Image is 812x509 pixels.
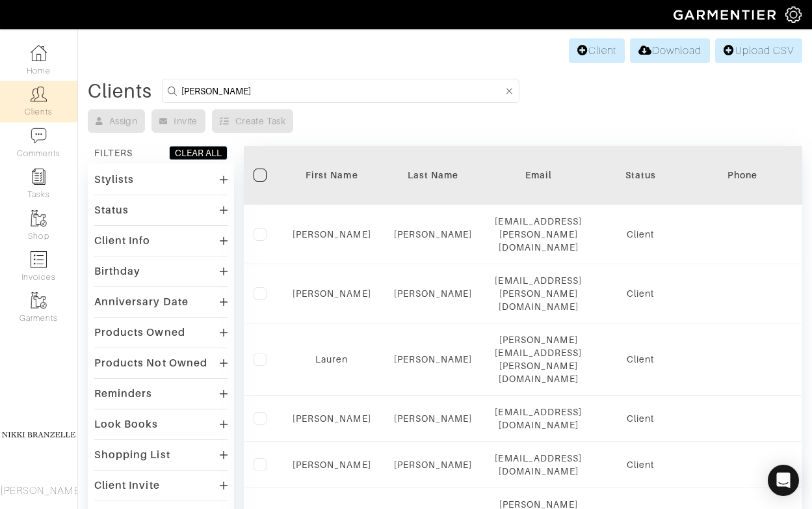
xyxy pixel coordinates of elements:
[381,146,486,205] th: Toggle SortBy
[601,169,679,182] div: Status
[592,146,689,205] th: Toggle SortBy
[31,86,47,102] img: clients-icon-6bae9207a08558b7cb47a8932f037763ab4055f8c8b6bfacd5dc20c3e0201464.png
[630,38,710,63] a: Download
[601,458,679,471] div: Client
[169,146,228,160] button: CLEAR ALL
[94,387,152,400] div: Reminders
[94,479,160,492] div: Client Invite
[31,251,47,268] img: orders-icon-0abe47150d42831381b5fb84f609e132dff9fe21cb692f30cb5eec754e2cba89.png
[94,448,170,461] div: Shopping List
[181,83,504,99] input: Search by name, email, phone, city, or state
[293,460,371,470] a: [PERSON_NAME]
[31,210,47,227] img: garments-icon-b7da505a4dc4fd61783c78ac3ca0ef83fa9d6f193b1c9dc38574b1d14d53ca28.png
[601,287,679,300] div: Client
[394,413,473,424] a: [PERSON_NAME]
[31,45,47,61] img: dashboard-icon-dbcd8f5a0b271acd01030246c82b418ddd0df26cd7fceb0bd07c9910d44c42f6.png
[601,412,679,425] div: Client
[394,288,473,299] a: [PERSON_NAME]
[394,229,473,240] a: [PERSON_NAME]
[283,146,381,205] th: Toggle SortBy
[94,146,133,159] div: FILTERS
[31,169,47,185] img: reminder-icon-8004d30b9f0a5d33ae49ab947aed9ed385cf756f9e5892f1edd6e32f2345188e.png
[94,234,151,247] div: Client Info
[94,357,207,370] div: Products Not Owned
[94,204,129,217] div: Status
[601,228,679,241] div: Client
[94,326,185,339] div: Products Owned
[94,173,134,186] div: Stylists
[699,169,786,182] div: Phone
[94,418,159,431] div: Look Books
[495,215,582,254] div: [EMAIL_ADDRESS][PERSON_NAME][DOMAIN_NAME]
[94,265,140,278] div: Birthday
[394,460,473,470] a: [PERSON_NAME]
[94,296,189,309] div: Anniversary Date
[569,38,625,63] a: Client
[768,465,799,496] div: Open Intercom Messenger
[293,413,371,424] a: [PERSON_NAME]
[31,292,47,309] img: garments-icon-b7da505a4dc4fd61783c78ac3ca0ef83fa9d6f193b1c9dc38574b1d14d53ca28.png
[495,274,582,313] div: [EMAIL_ADDRESS][PERSON_NAME][DOMAIN_NAME]
[391,169,476,182] div: Last Name
[495,406,582,432] div: [EMAIL_ADDRESS][DOMAIN_NAME]
[31,128,47,144] img: comment-icon-a0a6a9ef722e966f86d9cbdc48e553b5cf19dbc54f86b18d962a5391bc8f6eb6.png
[495,452,582,478] div: [EMAIL_ADDRESS][DOMAIN_NAME]
[715,38,802,63] a: Upload CSV
[667,3,785,26] img: garmentier-logo-header-white-b43fb05a5012e4ada735d5af1a66efaba907eab6374d6393d1fbf88cb4ef424d.png
[293,288,371,299] a: [PERSON_NAME]
[315,354,348,365] a: Lauren
[88,85,152,98] div: Clients
[785,7,802,23] img: gear-icon-white-bd11855cb880d31180b6d7d6211b90ccbf57a29d726f0c71d8c61bd08dd39cc2.png
[495,169,582,182] div: Email
[293,169,371,182] div: First Name
[495,333,582,385] div: [PERSON_NAME][EMAIL_ADDRESS][PERSON_NAME][DOMAIN_NAME]
[394,354,473,365] a: [PERSON_NAME]
[601,353,679,366] div: Client
[293,229,371,240] a: [PERSON_NAME]
[175,146,222,159] div: CLEAR ALL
